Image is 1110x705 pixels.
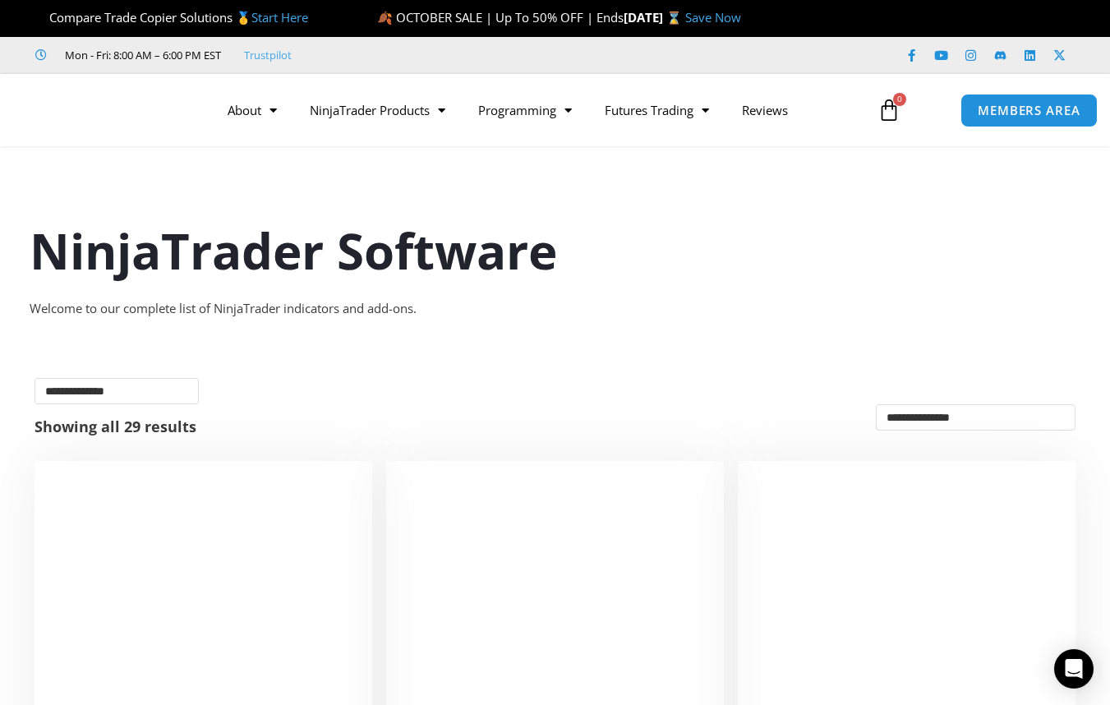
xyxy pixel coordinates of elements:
span: 🍂 OCTOBER SALE | Up To 50% OFF | Ends [377,9,624,25]
span: Compare Trade Copier Solutions 🥇 [35,9,308,25]
img: LogoAI | Affordable Indicators – NinjaTrader [22,81,199,140]
a: MEMBERS AREA [960,94,1098,127]
div: Open Intercom Messenger [1054,649,1094,689]
h1: NinjaTrader Software [30,216,1081,285]
a: Save Now [685,9,741,25]
span: 0 [893,93,906,106]
a: Reviews [725,91,804,129]
img: 🏆 [36,12,48,24]
a: 0 [853,86,925,134]
nav: Menu [211,91,866,129]
a: Programming [462,91,588,129]
p: Showing all 29 results [35,419,196,434]
a: Start Here [251,9,308,25]
span: Mon - Fri: 8:00 AM – 6:00 PM EST [61,45,221,65]
a: About [211,91,293,129]
span: MEMBERS AREA [978,104,1080,117]
div: Welcome to our complete list of NinjaTrader indicators and add-ons. [30,297,1081,320]
a: Futures Trading [588,91,725,129]
a: Trustpilot [244,45,292,65]
select: Shop order [876,404,1075,431]
a: NinjaTrader Products [293,91,462,129]
strong: [DATE] ⌛ [624,9,685,25]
